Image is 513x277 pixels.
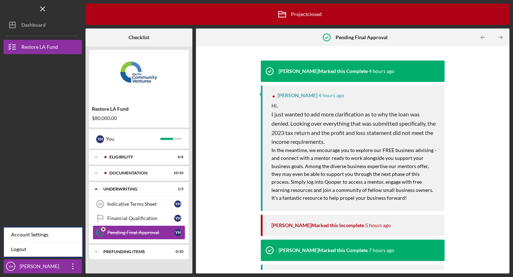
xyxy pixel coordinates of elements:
[96,135,104,143] div: Y H
[21,18,46,34] div: Dashboard
[369,68,394,74] time: 2025-10-09 23:21
[21,40,58,56] div: Restore LA Fund
[107,215,174,221] div: Financial Qualification
[318,93,344,98] time: 2025-10-09 23:21
[271,223,364,228] div: [PERSON_NAME] Marked this Incomplete
[92,106,186,112] div: Restore LA Fund
[271,111,437,145] span: I just wanted to add more clarification as to why the loan was denied. Looking over everything th...
[4,18,82,32] button: Dashboard
[273,5,322,23] div: Project closed
[93,197,185,211] a: 16Indicative Terms SheetYH
[174,215,181,222] div: Y H
[279,247,368,253] div: [PERSON_NAME] Marked this Complete
[365,223,391,228] time: 2025-10-09 23:06
[174,229,181,236] div: Y H
[109,171,166,175] div: Documentation
[171,155,183,159] div: 6 / 6
[279,68,368,74] div: [PERSON_NAME] Marked this Complete
[107,230,174,235] div: Pending Final Approval
[4,259,82,273] button: YH[PERSON_NAME]
[89,53,189,96] img: Product logo
[4,242,82,257] a: Logout
[93,225,185,240] a: Pending Final ApprovalYH
[4,40,82,54] button: Restore LA Fund
[18,259,64,275] div: [PERSON_NAME]
[171,250,183,254] div: 0 / 10
[103,250,166,254] div: Prefunding Items
[129,35,149,40] b: Checklist
[107,201,174,207] div: Indicative Terms Sheet
[271,102,437,110] p: Hi,
[109,155,166,159] div: Eligibility
[106,133,160,145] div: You
[4,228,82,242] div: Account Settings
[171,171,183,175] div: 10 / 10
[174,200,181,208] div: Y H
[336,35,388,40] b: Pending Final Approval
[103,187,166,191] div: Underwriting
[271,147,437,201] span: In the meantime, we encourage you to explore our FREE business advising - and connect with a ment...
[98,202,102,206] tspan: 16
[93,211,185,225] a: Financial QualificationYH
[92,115,186,121] div: $80,000.00
[171,187,183,191] div: 1 / 3
[369,247,394,253] time: 2025-10-09 20:22
[8,265,13,268] text: YH
[278,93,317,98] div: [PERSON_NAME]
